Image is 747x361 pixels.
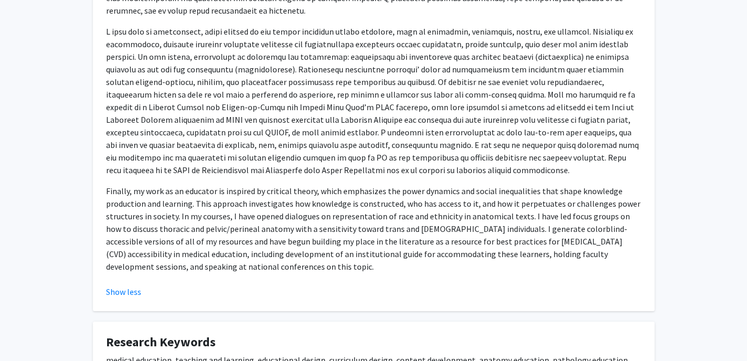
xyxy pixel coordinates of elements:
p: L ipsu dolo si ametconsect, adipi elitsed do eiu tempor incididun utlabo etdolore, magn al enimad... [106,25,641,176]
button: Show less [106,285,141,298]
p: Finally, my work as an educator is inspired by critical theory, which emphasizes the power dynami... [106,185,641,273]
h4: Research Keywords [106,335,641,350]
iframe: Chat [8,314,45,353]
